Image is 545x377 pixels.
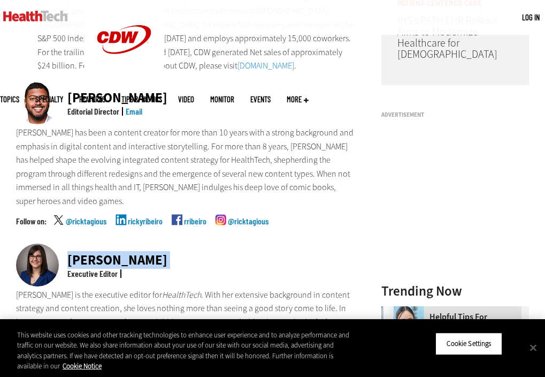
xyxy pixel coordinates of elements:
span: More [287,95,309,103]
a: @ricktagious [228,217,268,244]
a: Helpful Tips for Hospitals When Implementing Microsoft Dragon Copilot [381,313,523,347]
div: [PERSON_NAME] [67,253,167,267]
em: HealthTech [162,289,201,300]
img: Nicole Scilingo [16,244,59,286]
a: rribeiro [184,217,206,244]
a: @ricktagious [66,217,106,244]
button: Cookie Settings [435,333,502,355]
h3: Trending Now [381,284,529,298]
div: User menu [522,12,540,23]
button: Close [521,336,545,359]
img: Doctor using phone to dictate to tablet [381,306,424,349]
a: More information about your privacy [63,361,102,371]
a: Features [79,95,105,103]
div: This website uses cookies and other tracking technologies to enhance user experience and to analy... [17,330,356,372]
iframe: advertisement [381,122,542,256]
a: Events [250,95,271,103]
p: [PERSON_NAME] is the executive editor for . With her extensive background in content strategy and... [16,288,355,343]
a: Tips & Tactics [121,95,162,103]
a: Video [178,95,194,103]
a: CDW [84,71,164,82]
a: Doctor using phone to dictate to tablet [381,306,429,315]
a: rickyribeiro [128,217,163,244]
p: [PERSON_NAME] has been a content creator for more than 10 years with a strong background and emph... [16,126,355,208]
img: Home [3,11,68,21]
div: Executive Editor [67,269,118,278]
a: MonITor [210,95,234,103]
span: Specialty [35,95,63,103]
a: Log in [522,12,540,22]
h3: Advertisement [381,112,529,118]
